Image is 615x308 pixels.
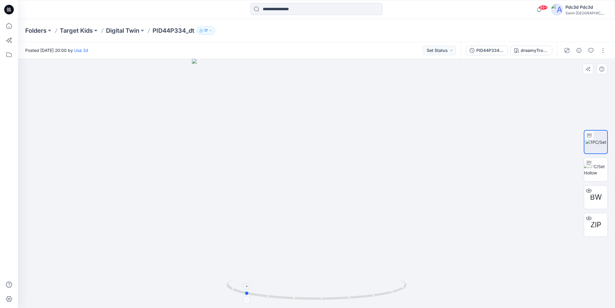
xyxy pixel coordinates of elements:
a: Folders [25,26,47,35]
div: dreamyTropical [521,47,548,54]
a: Target Kids [60,26,93,35]
p: PID44P334_dt [153,26,194,35]
img: 1PC/Set Hollow [584,163,607,176]
img: 1PC/Set [586,139,606,145]
span: Posted [DATE] 20:00 by [25,47,88,53]
div: Pdc3d Pdc3d [565,4,607,11]
span: ZIP [590,219,601,230]
span: 99+ [539,5,548,10]
span: BW [590,192,602,203]
a: Usa 3d [74,48,88,53]
div: PID44P334_dt_allsizes [476,47,504,54]
div: Swim [GEOGRAPHIC_DATA] [565,11,607,15]
img: avatar [551,4,563,16]
button: dreamyTropical [510,46,552,55]
button: PID44P334_dt_allsizes [466,46,508,55]
button: 17 [197,26,215,35]
p: 17 [204,27,208,34]
a: Digital Twin [106,26,139,35]
button: Details [574,46,584,55]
